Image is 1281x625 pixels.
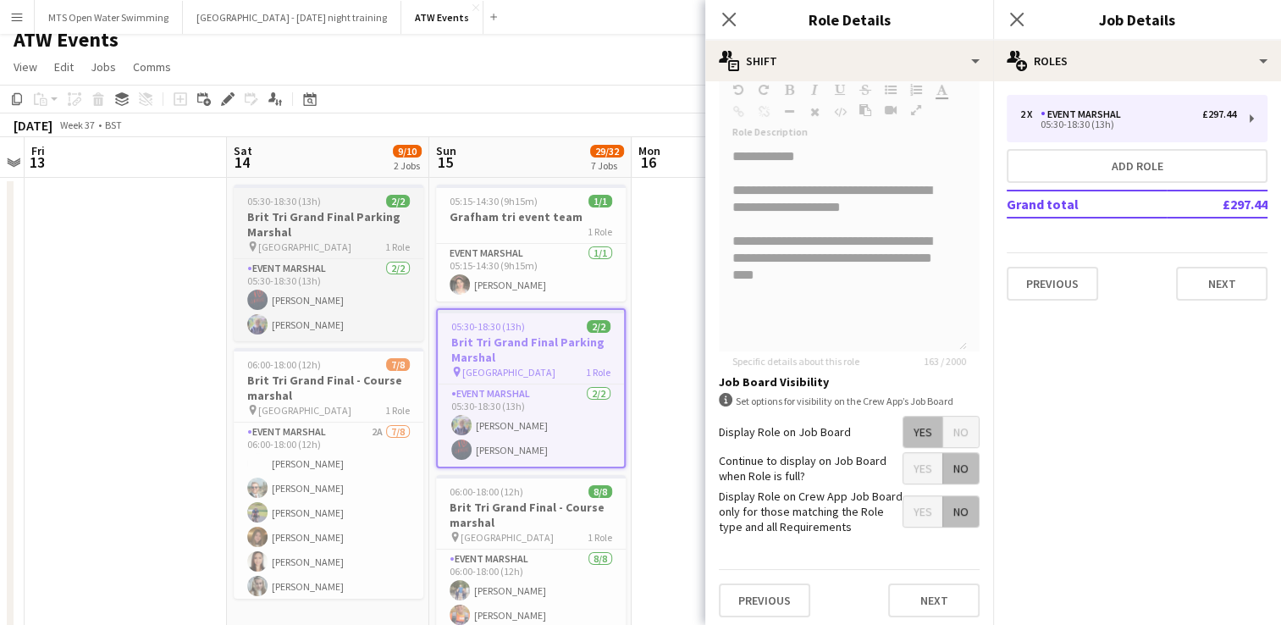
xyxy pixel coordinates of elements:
button: MTS Open Water Swimming [35,1,183,34]
span: 1 Role [385,404,410,417]
span: 06:00-18:00 (12h) [450,485,523,498]
span: 1 Role [588,225,612,238]
div: 2 x [1020,108,1041,120]
span: Edit [54,59,74,75]
div: BST [105,119,122,131]
div: 05:30-18:30 (13h) [1020,120,1236,129]
h3: Grafham tri event team [436,209,626,224]
a: Edit [47,56,80,78]
span: 29/32 [590,145,624,158]
span: 1 Role [586,366,610,379]
span: 1 Role [385,241,410,253]
a: View [7,56,44,78]
app-job-card: 06:00-18:00 (12h)7/8Brit Tri Grand Final - Course marshal [GEOGRAPHIC_DATA]1 RoleEvent Marshal2A7... [234,348,423,599]
span: Mon [638,143,660,158]
app-card-role: Event Marshal2/205:30-18:30 (13h)[PERSON_NAME][PERSON_NAME] [234,259,423,341]
h3: Job Board Visibility [719,374,980,390]
span: Sun [436,143,456,158]
h3: Brit Tri Grand Final Parking Marshal [234,209,423,240]
button: Next [1176,267,1267,301]
app-job-card: 05:15-14:30 (9h15m)1/1Grafham tri event team1 RoleEvent Marshal1/105:15-14:30 (9h15m)[PERSON_NAME] [436,185,626,301]
span: 1 Role [588,531,612,544]
app-card-role: Event Marshal2/205:30-18:30 (13h)[PERSON_NAME][PERSON_NAME] [438,384,624,467]
span: Week 37 [56,119,98,131]
h3: Brit Tri Grand Final - Course marshal [436,500,626,530]
label: Display Role on Job Board [719,424,851,440]
button: Add role [1007,149,1267,183]
span: Jobs [91,59,116,75]
label: Display Role on Crew App Job Board only for those matching the Role type and all Requirements [719,489,903,535]
button: Previous [1007,267,1098,301]
div: £297.44 [1202,108,1236,120]
td: £297.44 [1167,191,1267,218]
h3: Brit Tri Grand Final Parking Marshal [438,335,624,365]
span: [GEOGRAPHIC_DATA] [461,531,554,544]
div: Shift [705,41,993,81]
span: 9/10 [393,145,422,158]
div: 7 Jobs [591,159,623,172]
button: ATW Events [401,1,483,34]
a: Comms [126,56,178,78]
span: [GEOGRAPHIC_DATA] [462,366,555,379]
button: Previous [719,584,810,617]
span: Fri [31,143,45,158]
div: Roles [993,41,1281,81]
h3: Job Details [993,8,1281,30]
div: Set options for visibility on the Crew App’s Job Board [719,393,980,409]
app-job-card: 05:30-18:30 (13h)2/2Brit Tri Grand Final Parking Marshal [GEOGRAPHIC_DATA]1 RoleEvent Marshal2/20... [436,308,626,468]
span: 8/8 [588,485,612,498]
span: 16 [636,152,660,172]
span: 14 [231,152,252,172]
span: 15 [433,152,456,172]
span: View [14,59,37,75]
span: 2/2 [587,320,610,333]
span: Sat [234,143,252,158]
h3: Role Details [705,8,993,30]
span: 05:30-18:30 (13h) [451,320,525,333]
span: 05:15-14:30 (9h15m) [450,195,538,207]
span: 05:30-18:30 (13h) [247,195,321,207]
span: Comms [133,59,171,75]
div: Event Marshal [1041,108,1128,120]
span: 13 [29,152,45,172]
h3: Brit Tri Grand Final - Course marshal [234,373,423,403]
span: 1/1 [588,195,612,207]
span: 2/2 [386,195,410,207]
app-card-role: Event Marshal1/105:15-14:30 (9h15m)[PERSON_NAME] [436,244,626,301]
div: 2 Jobs [394,159,421,172]
span: 06:00-18:00 (12h) [247,358,321,371]
h1: ATW Events [14,27,119,53]
td: Grand total [1007,191,1167,218]
button: [GEOGRAPHIC_DATA] - [DATE] night training [183,1,401,34]
a: Jobs [84,56,123,78]
div: [DATE] [14,117,52,134]
button: Next [888,584,980,617]
span: [GEOGRAPHIC_DATA] [258,241,351,253]
app-job-card: 05:30-18:30 (13h)2/2Brit Tri Grand Final Parking Marshal [GEOGRAPHIC_DATA]1 RoleEvent Marshal2/20... [234,185,423,341]
span: 7/8 [386,358,410,371]
span: [GEOGRAPHIC_DATA] [258,404,351,417]
label: Continue to display on Job Board when Role is full? [719,453,903,484]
